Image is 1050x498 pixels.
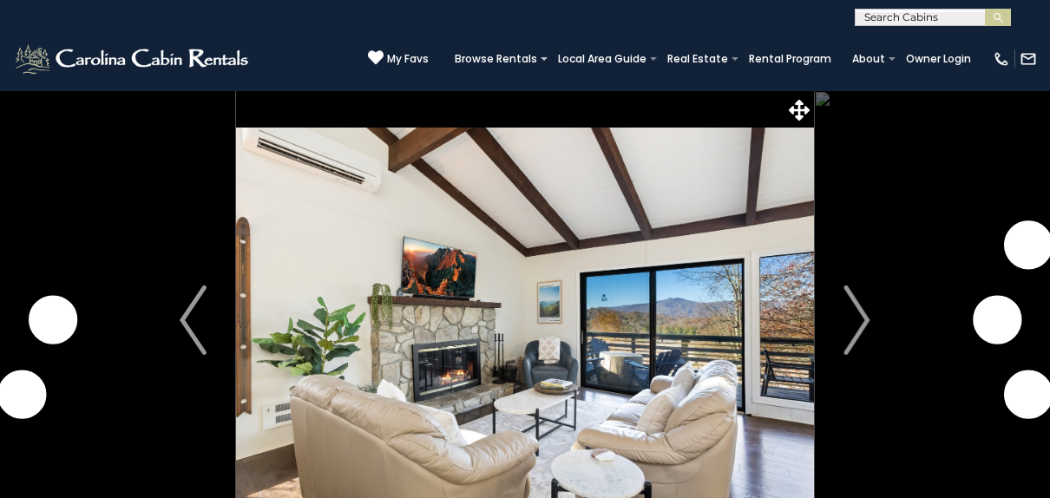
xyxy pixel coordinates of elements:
img: arrow [180,285,206,355]
img: phone-regular-white.png [993,50,1010,68]
span: My Favs [387,51,429,67]
a: Browse Rentals [446,47,546,71]
a: About [843,47,894,71]
a: Local Area Guide [549,47,655,71]
a: Rental Program [740,47,840,71]
img: mail-regular-white.png [1020,50,1037,68]
img: White-1-2.png [13,42,253,76]
a: Owner Login [897,47,980,71]
a: Real Estate [659,47,737,71]
a: My Favs [368,49,429,68]
img: arrow [843,285,870,355]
